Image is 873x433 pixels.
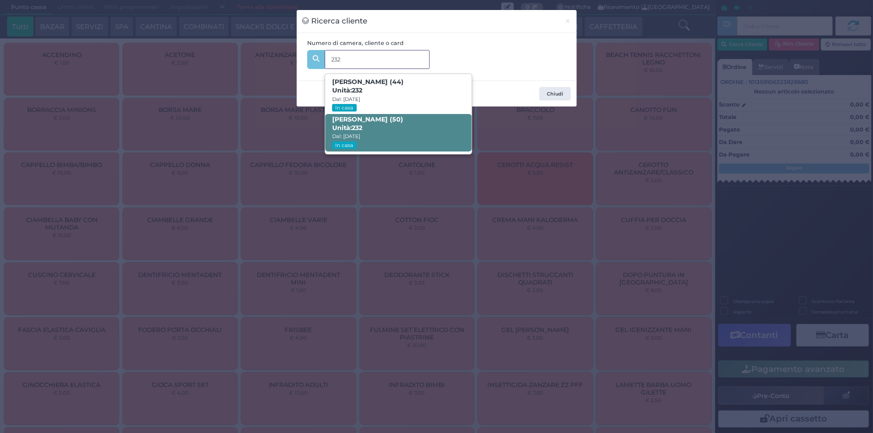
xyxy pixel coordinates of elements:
[332,141,357,149] small: In casa
[539,87,571,101] button: Chiudi
[332,96,360,102] small: Dal: [DATE]
[332,104,357,111] small: In casa
[307,39,404,47] label: Numero di camera, cliente o card
[332,86,362,95] span: Unità:
[332,78,404,94] b: [PERSON_NAME] (44)
[352,124,362,131] strong: 232
[559,10,576,32] button: Chiudi
[332,115,403,131] b: [PERSON_NAME] (50)
[332,124,362,132] span: Unità:
[325,50,430,69] input: Es. 'Mario Rossi', '220' o '108123234234'
[302,15,368,27] h3: Ricerca cliente
[564,15,571,26] span: ×
[352,86,362,94] strong: 232
[332,133,360,139] small: Dal: [DATE]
